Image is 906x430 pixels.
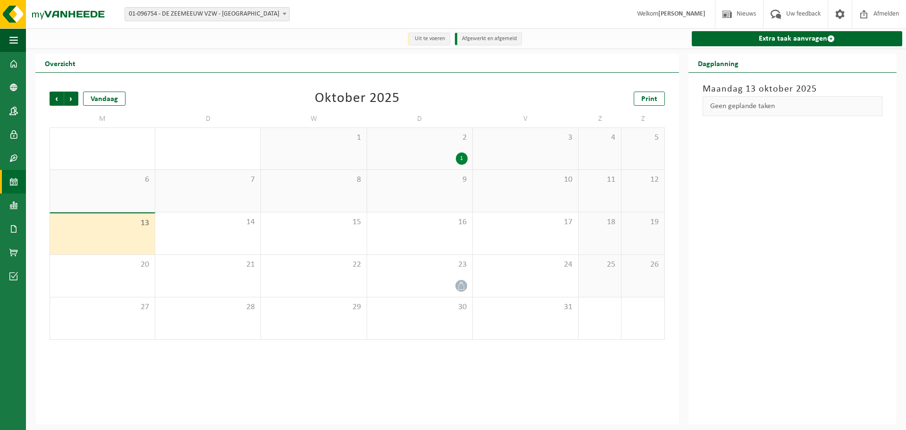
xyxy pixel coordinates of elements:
[55,175,150,185] span: 6
[641,95,657,103] span: Print
[626,133,659,143] span: 5
[473,110,579,127] td: V
[583,217,616,228] span: 18
[626,217,659,228] span: 19
[478,217,573,228] span: 17
[372,260,468,270] span: 23
[160,175,256,185] span: 7
[55,302,150,312] span: 27
[64,92,78,106] span: Volgende
[455,33,522,45] li: Afgewerkt en afgemeld
[160,217,256,228] span: 14
[261,110,367,127] td: W
[579,110,621,127] td: Z
[621,110,664,127] td: Z
[583,260,616,270] span: 25
[372,217,468,228] span: 16
[583,175,616,185] span: 11
[155,110,261,127] td: D
[367,110,473,127] td: D
[266,175,361,185] span: 8
[160,302,256,312] span: 28
[125,8,289,21] span: 01-096754 - DE ZEEMEEUW VZW - SINT-JOZEFINSTITUUT - MIDDELKERKE
[160,260,256,270] span: 21
[50,110,155,127] td: M
[703,96,882,116] div: Geen geplande taken
[50,92,64,106] span: Vorige
[583,133,616,143] span: 4
[372,175,468,185] span: 9
[626,260,659,270] span: 26
[266,260,361,270] span: 22
[478,133,573,143] span: 3
[125,7,290,21] span: 01-096754 - DE ZEEMEEUW VZW - SINT-JOZEFINSTITUUT - MIDDELKERKE
[266,133,361,143] span: 1
[634,92,665,106] a: Print
[372,302,468,312] span: 30
[658,10,705,17] strong: [PERSON_NAME]
[408,33,450,45] li: Uit te voeren
[315,92,400,106] div: Oktober 2025
[688,54,748,72] h2: Dagplanning
[478,302,573,312] span: 31
[266,302,361,312] span: 29
[266,217,361,228] span: 15
[478,175,573,185] span: 10
[55,260,150,270] span: 20
[372,133,468,143] span: 2
[55,218,150,228] span: 13
[626,175,659,185] span: 12
[35,54,85,72] h2: Overzicht
[478,260,573,270] span: 24
[456,152,468,165] div: 1
[83,92,126,106] div: Vandaag
[703,82,882,96] h3: Maandag 13 oktober 2025
[692,31,902,46] a: Extra taak aanvragen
